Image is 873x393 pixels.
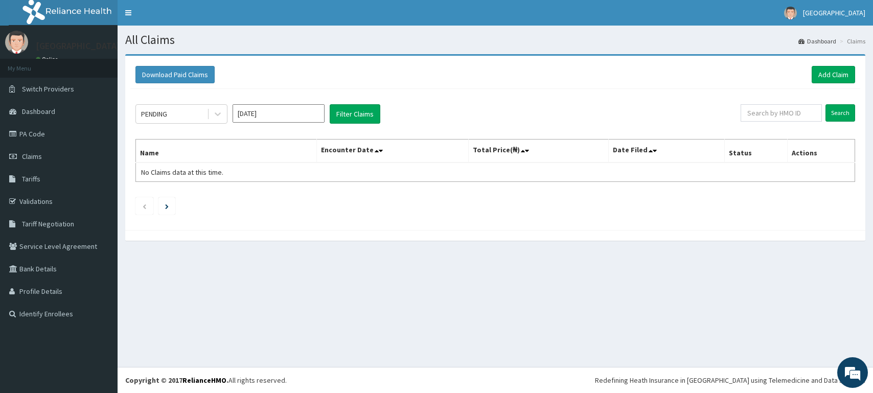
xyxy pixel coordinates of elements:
th: Encounter Date [317,140,468,163]
a: RelianceHMO [182,376,226,385]
a: Add Claim [812,66,855,83]
span: Switch Providers [22,84,74,94]
button: Filter Claims [330,104,380,124]
a: Dashboard [798,37,836,45]
div: Redefining Heath Insurance in [GEOGRAPHIC_DATA] using Telemedicine and Data Science! [595,375,865,385]
img: User Image [5,31,28,54]
img: User Image [784,7,797,19]
span: [GEOGRAPHIC_DATA] [803,8,865,17]
th: Status [725,140,787,163]
h1: All Claims [125,33,865,47]
footer: All rights reserved. [118,367,873,393]
a: Next page [165,201,169,211]
span: Claims [22,152,42,161]
strong: Copyright © 2017 . [125,376,228,385]
li: Claims [837,37,865,45]
span: Tariff Negotiation [22,219,74,228]
div: PENDING [141,109,167,119]
th: Date Filed [609,140,725,163]
a: Online [36,56,60,63]
input: Search by HMO ID [741,104,822,122]
span: Dashboard [22,107,55,116]
th: Total Price(₦) [468,140,608,163]
p: [GEOGRAPHIC_DATA] [36,41,120,51]
input: Search [825,104,855,122]
span: Tariffs [22,174,40,183]
span: No Claims data at this time. [141,168,223,177]
a: Previous page [142,201,147,211]
button: Download Paid Claims [135,66,215,83]
th: Actions [787,140,855,163]
input: Select Month and Year [233,104,325,123]
th: Name [136,140,317,163]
